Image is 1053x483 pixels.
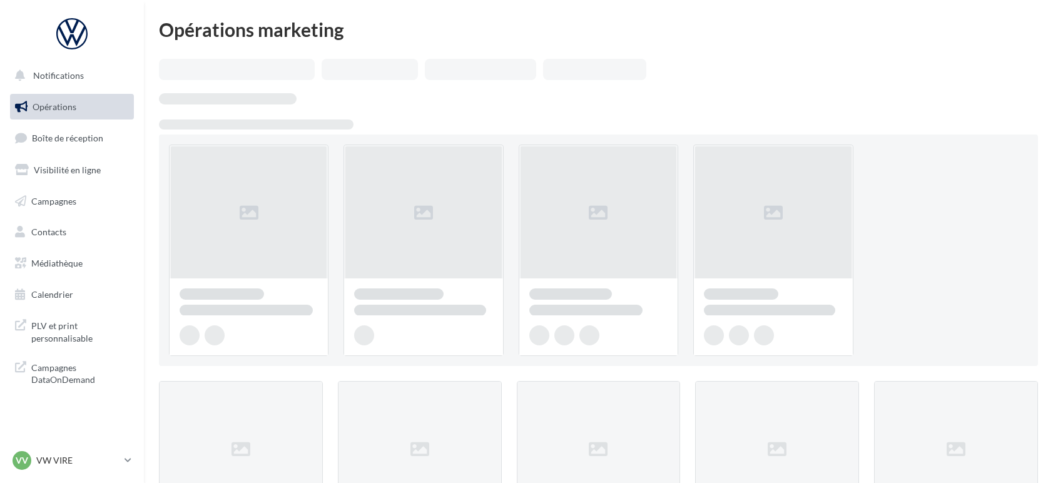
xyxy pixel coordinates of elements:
a: Visibilité en ligne [8,157,136,183]
p: VW VIRE [36,454,120,467]
span: VV [16,454,28,467]
a: VV VW VIRE [10,449,134,472]
span: PLV et print personnalisable [31,317,129,344]
a: Campagnes DataOnDemand [8,354,136,391]
a: Opérations [8,94,136,120]
span: Notifications [33,70,84,81]
span: Boîte de réception [32,133,103,143]
a: Médiathèque [8,250,136,277]
span: Campagnes DataOnDemand [31,359,129,386]
span: Médiathèque [31,258,83,268]
a: PLV et print personnalisable [8,312,136,349]
a: Boîte de réception [8,125,136,151]
span: Opérations [33,101,76,112]
a: Campagnes [8,188,136,215]
a: Contacts [8,219,136,245]
span: Calendrier [31,289,73,300]
button: Notifications [8,63,131,89]
div: Opérations marketing [159,20,1038,39]
span: Contacts [31,226,66,237]
span: Visibilité en ligne [34,165,101,175]
span: Campagnes [31,195,76,206]
a: Calendrier [8,282,136,308]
